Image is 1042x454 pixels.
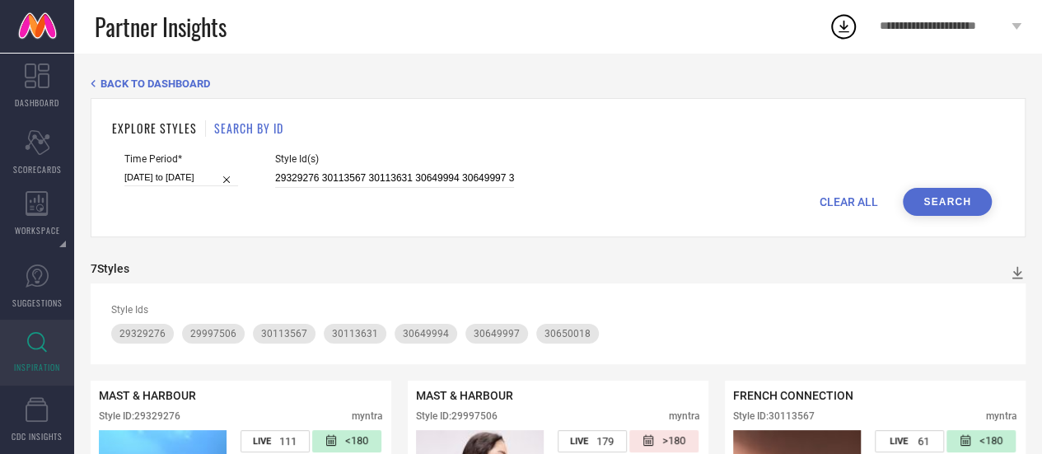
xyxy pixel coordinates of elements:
[95,10,227,44] span: Partner Insights
[416,389,513,402] span: MAST & HARBOUR
[91,77,1026,90] div: Back TO Dashboard
[979,434,1002,448] span: <180
[15,96,59,109] span: DASHBOARD
[918,435,929,447] span: 61
[352,410,383,422] div: myntra
[570,436,588,447] span: LIVE
[733,410,815,422] div: Style ID: 30113567
[890,436,908,447] span: LIVE
[903,188,992,216] button: Search
[829,12,858,41] div: Open download list
[275,153,514,165] span: Style Id(s)
[875,430,944,452] div: Number of days the style has been live on the platform
[190,328,236,339] span: 29997506
[669,410,700,422] div: myntra
[733,389,853,402] span: FRENCH CONNECTION
[474,328,520,339] span: 30649997
[214,119,283,137] h1: SEARCH BY ID
[241,430,310,452] div: Number of days the style has been live on the platform
[12,297,63,309] span: SUGGESTIONS
[14,361,60,373] span: INSPIRATION
[124,153,238,165] span: Time Period*
[15,224,60,236] span: WORKSPACE
[100,77,210,90] span: BACK TO DASHBOARD
[662,434,685,448] span: >180
[124,169,238,186] input: Select time period
[119,328,166,339] span: 29329276
[261,328,307,339] span: 30113567
[112,119,197,137] h1: EXPLORE STYLES
[13,163,62,176] span: SCORECARDS
[416,410,498,422] div: Style ID: 29997506
[403,328,449,339] span: 30649994
[253,436,271,447] span: LIVE
[332,328,378,339] span: 30113631
[99,410,180,422] div: Style ID: 29329276
[596,435,614,447] span: 179
[99,389,196,402] span: MAST & HARBOUR
[111,304,1005,316] div: Style Ids
[986,410,1017,422] div: myntra
[629,430,699,452] div: Number of days since the style was first listed on the platform
[544,328,591,339] span: 30650018
[12,430,63,442] span: CDC INSIGHTS
[91,262,129,275] div: 7 Styles
[558,430,627,452] div: Number of days the style has been live on the platform
[946,430,1016,452] div: Number of days since the style was first listed on the platform
[312,430,381,452] div: Number of days since the style was first listed on the platform
[279,435,297,447] span: 111
[820,195,878,208] span: CLEAR ALL
[345,434,368,448] span: <180
[275,169,514,188] input: Enter comma separated style ids e.g. 12345, 67890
